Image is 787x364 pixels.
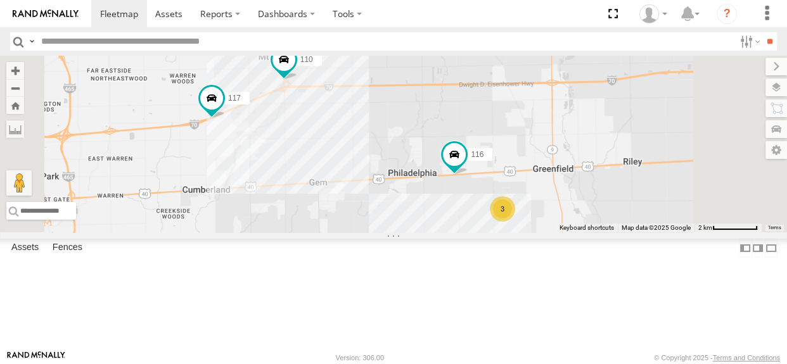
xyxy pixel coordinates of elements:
[6,79,24,97] button: Zoom out
[735,32,762,51] label: Search Filter Options
[490,196,515,222] div: 3
[713,354,780,361] a: Terms and Conditions
[6,170,32,196] button: Drag Pegman onto the map to open Street View
[717,4,737,24] i: ?
[635,4,672,23] div: Brandon Hickerson
[27,32,37,51] label: Search Query
[13,9,79,18] img: rand-logo.svg
[694,223,762,232] button: Map Scale: 2 km per 68 pixels
[752,239,764,257] label: Dock Summary Table to the Right
[6,120,24,138] label: Measure
[698,224,712,231] span: 2 km
[765,239,777,257] label: Hide Summary Table
[5,239,45,257] label: Assets
[622,224,691,231] span: Map data ©2025 Google
[654,354,780,361] div: © Copyright 2025 -
[336,354,384,361] div: Version: 306.00
[228,93,241,102] span: 117
[7,351,65,364] a: Visit our Website
[471,149,483,158] span: 116
[765,141,787,159] label: Map Settings
[6,62,24,79] button: Zoom in
[46,239,89,257] label: Fences
[300,55,313,64] span: 110
[768,225,781,230] a: Terms (opens in new tab)
[560,223,614,232] button: Keyboard shortcuts
[739,239,752,257] label: Dock Summary Table to the Left
[6,97,24,114] button: Zoom Home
